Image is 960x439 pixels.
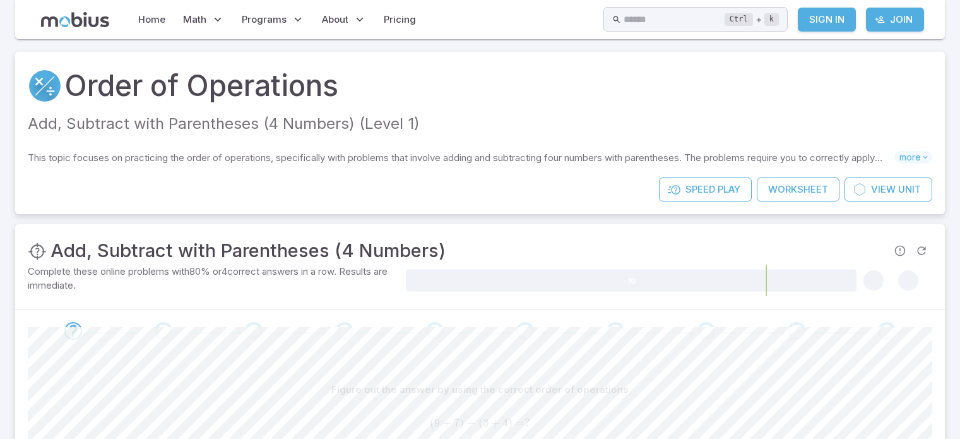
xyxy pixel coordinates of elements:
div: + [725,12,779,27]
div: Go to the next question [607,322,624,340]
div: Go to the next question [516,322,534,340]
span: Math [183,13,206,27]
div: Go to the next question [878,322,896,340]
span: Unit [898,183,921,196]
span: Speed [685,183,715,196]
span: ( [478,416,483,430]
a: ViewUnit [844,177,932,201]
div: Go to the next question [336,322,353,340]
a: Worksheet [757,177,839,201]
span: ? [524,416,530,430]
span: ( [430,416,434,430]
p: Add, Subtract with Parentheses (4 Numbers) (Level 1) [28,112,932,136]
span: View [871,183,896,196]
span: Report an issue with the question [889,240,911,262]
span: + [491,416,500,430]
a: SpeedPlay [659,177,752,201]
p: Figure out the answer by using the correct order of operations [331,383,629,397]
a: Home [134,5,169,34]
span: 3 [483,416,489,430]
span: ) [459,416,464,430]
a: Sign In [798,8,856,32]
a: Order of Operations [64,64,338,107]
h3: Add, Subtract with Parentheses (4 Numbers) [50,237,446,265]
span: Play [718,183,740,196]
span: About [322,13,348,27]
span: ) [508,416,513,430]
span: − [466,416,475,430]
span: Programs [242,13,287,27]
div: Go to the next question [788,322,805,340]
p: Complete these online problems with 80 % or 4 correct answers in a row. Results are immediate. [28,265,403,292]
span: Refresh Question [911,240,932,262]
span: + [442,416,451,430]
a: Join [866,8,924,32]
div: Go to the next question [697,322,715,340]
span: 7 [454,416,459,430]
div: Go to the next question [426,322,444,340]
div: Go to the next question [245,322,263,340]
span: 9 [434,416,440,430]
span: 4 [502,416,508,430]
p: This topic focuses on practicing the order of operations, specifically with problems that involve... [28,151,894,165]
kbd: k [764,13,779,26]
kbd: Ctrl [725,13,753,26]
span: = [516,416,524,430]
a: Pricing [380,5,420,34]
div: Go to the next question [155,322,172,340]
a: Multiply/Divide [28,69,62,103]
div: Go to the next question [64,322,82,340]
